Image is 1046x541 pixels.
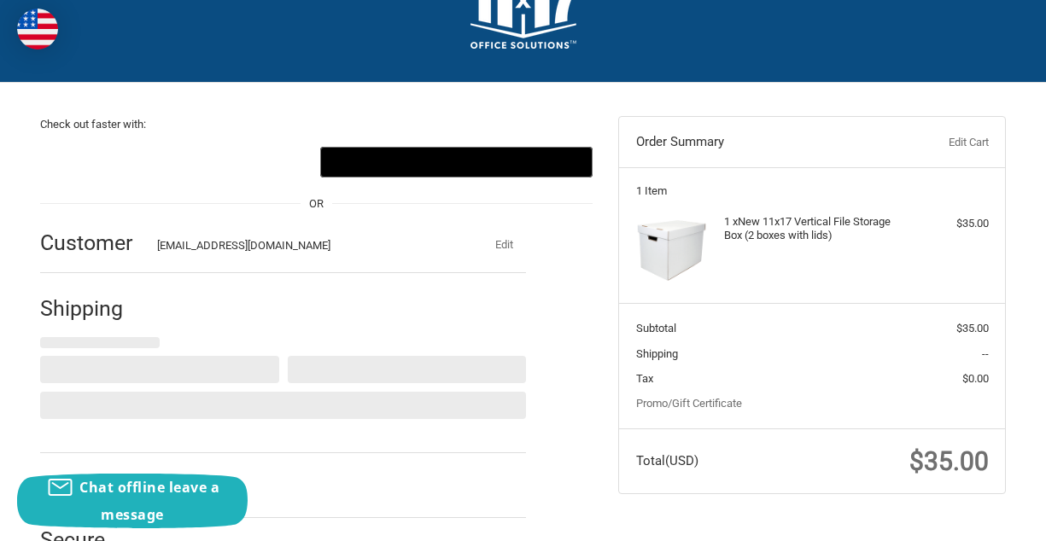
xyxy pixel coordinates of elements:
[636,134,878,151] h3: Order Summary
[79,478,219,524] span: Chat offline leave a message
[157,237,449,254] div: [EMAIL_ADDRESS][DOMAIN_NAME]
[900,215,988,232] div: $35.00
[40,116,593,133] p: Check out faster with:
[636,397,742,410] a: Promo/Gift Certificate
[724,215,897,243] h4: 1 x New 11x17 Vertical File Storage Box (2 boxes with lids)
[636,347,678,360] span: Shipping
[17,9,58,49] img: duty and tax information for United States
[636,322,676,334] span: Subtotal
[40,295,140,322] h2: Shipping
[482,233,526,257] button: Edit
[636,184,989,198] h3: 1 Item
[40,230,140,256] h2: Customer
[301,195,332,212] span: OR
[905,495,1046,541] iframe: Google Customer Reviews
[878,134,988,151] a: Edit Cart
[636,372,653,385] span: Tax
[40,147,313,177] iframe: PayPal-paypal
[962,372,989,385] span: $0.00
[956,322,989,334] span: $35.00
[636,453,698,468] span: Total (USD)
[982,347,989,360] span: --
[320,147,593,177] button: Google Pay
[909,446,989,476] span: $35.00
[17,474,248,528] button: Chat offline leave a message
